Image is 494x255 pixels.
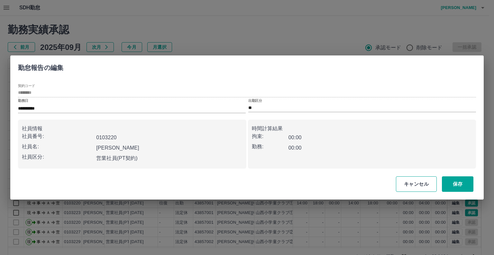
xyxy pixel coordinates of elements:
b: [PERSON_NAME] [96,145,139,151]
button: 保存 [442,176,473,192]
p: 勤務: [252,143,288,151]
p: 社員区分: [22,153,94,161]
p: 社員情報 [22,125,242,132]
button: キャンセル [396,176,437,192]
label: 勤務日 [18,98,28,103]
h2: 勤怠報告の編集 [10,55,71,77]
label: 契約コード [18,83,35,88]
b: 00:00 [288,145,302,151]
p: 拘束: [252,132,288,140]
b: 00:00 [288,135,302,140]
label: 出勤区分 [248,98,262,103]
p: 社員番号: [22,132,94,140]
p: 社員名: [22,143,94,151]
p: 時間計算結果 [252,125,472,132]
b: 営業社員(PT契約) [96,155,138,161]
b: 0103220 [96,135,116,140]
